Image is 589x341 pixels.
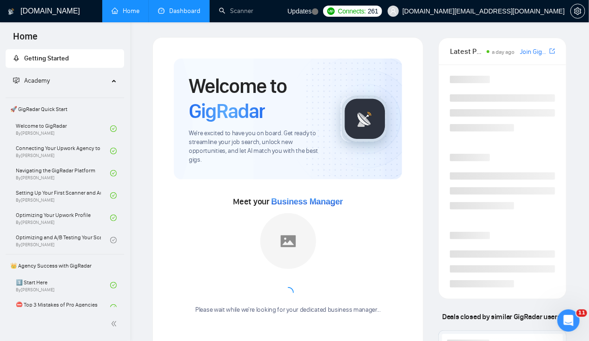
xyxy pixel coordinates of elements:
[158,7,200,15] a: dashboardDashboard
[16,230,110,250] a: Optimizing and A/B Testing Your Scanner for Better ResultsBy[PERSON_NAME]
[327,7,335,15] img: upwork-logo.png
[189,73,326,124] h1: Welcome to
[260,213,316,269] img: placeholder.png
[271,197,343,206] span: Business Manager
[16,141,110,161] a: Connecting Your Upwork Agency to GigRadarBy[PERSON_NAME]
[450,46,483,57] span: Latest Posts from the GigRadar Community
[338,6,366,16] span: Connects:
[16,275,110,295] a: 1️⃣ Start HereBy[PERSON_NAME]
[368,6,378,16] span: 261
[571,7,585,15] span: setting
[7,256,123,275] span: 👑 Agency Success with GigRadar
[6,49,124,68] li: Getting Started
[189,98,265,124] span: GigRadar
[110,304,117,311] span: check-circle
[16,208,110,228] a: Optimizing Your Upwork ProfileBy[PERSON_NAME]
[390,8,397,14] span: user
[13,77,20,84] span: fund-projection-screen
[189,129,326,164] span: We're excited to have you on board. Get ready to streamline your job search, unlock new opportuni...
[110,282,117,289] span: check-circle
[219,7,253,15] a: searchScanner
[549,47,555,55] span: export
[520,47,548,57] a: Join GigRadar Slack Community
[13,55,20,61] span: rocket
[549,47,555,56] a: export
[110,237,117,243] span: check-circle
[570,7,585,15] a: setting
[342,96,388,142] img: gigradar-logo.png
[6,30,45,49] span: Home
[233,197,343,207] span: Meet your
[16,163,110,184] a: Navigating the GigRadar PlatformBy[PERSON_NAME]
[16,297,110,318] a: ⛔ Top 3 Mistakes of Pro Agencies
[190,306,386,315] div: Please wait while we're looking for your dedicated business manager...
[110,170,117,177] span: check-circle
[111,319,120,328] span: double-left
[110,192,117,199] span: check-circle
[557,309,580,332] iframe: Intercom live chat
[24,77,50,85] span: Academy
[7,100,123,118] span: 🚀 GigRadar Quick Start
[110,215,117,221] span: check-circle
[24,54,69,62] span: Getting Started
[570,4,585,19] button: setting
[576,309,587,317] span: 11
[110,125,117,132] span: check-circle
[280,285,296,301] span: loading
[438,308,564,325] span: Deals closed by similar GigRadar users
[112,7,139,15] a: homeHome
[110,148,117,154] span: check-circle
[8,4,14,19] img: logo
[16,118,110,139] a: Welcome to GigRadarBy[PERSON_NAME]
[287,7,311,15] span: Updates
[13,77,50,85] span: Academy
[16,185,110,206] a: Setting Up Your First Scanner and Auto-BidderBy[PERSON_NAME]
[492,49,515,55] span: a day ago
